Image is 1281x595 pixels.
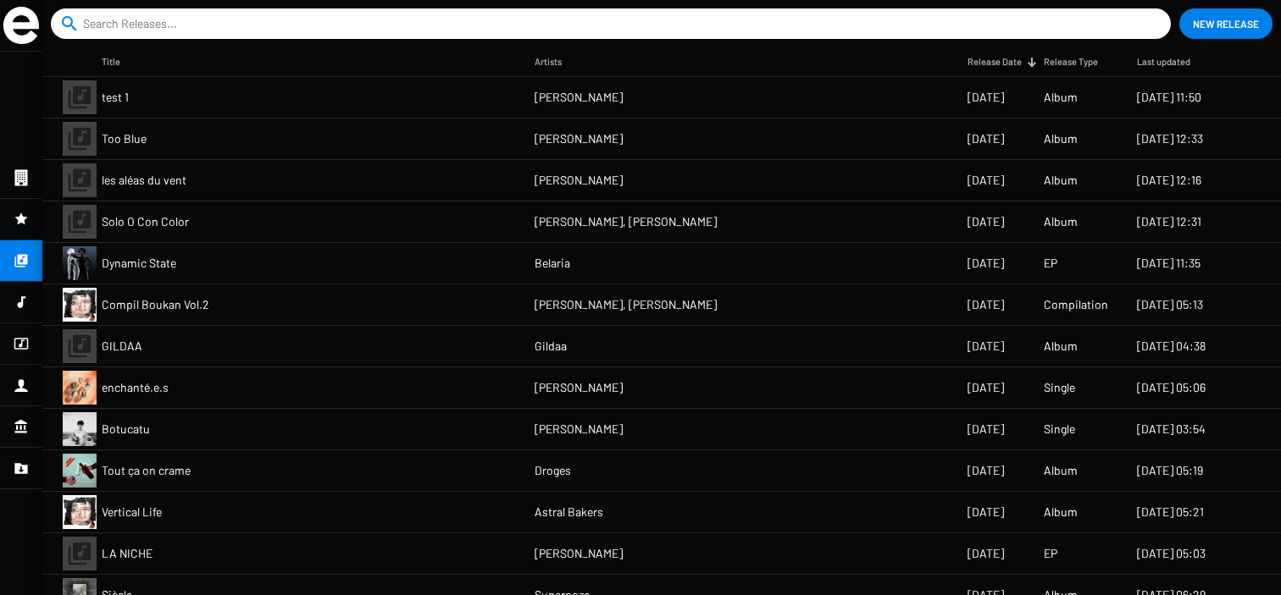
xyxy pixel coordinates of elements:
[1044,504,1078,521] span: Album
[968,53,1037,70] div: Release Date
[1044,255,1057,272] span: EP
[63,246,97,280] img: dynamic-state_artwork.png
[1137,213,1201,230] span: [DATE] 12:31
[535,130,623,147] span: [PERSON_NAME]
[1044,338,1078,355] span: Album
[102,53,136,70] div: Title
[1137,504,1204,521] span: [DATE] 05:21
[968,462,1004,479] span: [DATE]
[968,504,1004,521] span: [DATE]
[102,89,129,106] span: test 1
[968,545,1004,562] span: [DATE]
[1137,53,1206,70] div: Last updated
[968,213,1004,230] span: [DATE]
[968,338,1004,355] span: [DATE]
[968,53,1022,70] div: Release Date
[1137,296,1203,313] span: [DATE] 05:13
[968,89,1004,106] span: [DATE]
[102,172,186,189] span: les aléas du vent
[968,421,1004,438] span: [DATE]
[1044,296,1108,313] span: Compilation
[83,8,1145,39] input: Search Releases...
[1137,255,1201,272] span: [DATE] 11:35
[535,89,623,106] span: [PERSON_NAME]
[535,53,577,70] div: Artists
[1137,89,1201,106] span: [DATE] 11:50
[1044,53,1098,70] div: Release Type
[535,213,717,230] span: [PERSON_NAME], [PERSON_NAME]
[63,495,97,529] img: 20250519_ab_vl_cover.jpg
[535,296,717,313] span: [PERSON_NAME], [PERSON_NAME]
[535,504,603,521] span: Astral Bakers
[535,172,623,189] span: [PERSON_NAME]
[535,379,623,396] span: [PERSON_NAME]
[102,255,176,272] span: Dynamic State
[1137,462,1203,479] span: [DATE] 05:19
[535,53,562,70] div: Artists
[1044,379,1075,396] span: Single
[968,379,1004,396] span: [DATE]
[1137,421,1206,438] span: [DATE] 03:54
[102,379,169,396] span: enchanté.e.s
[1137,130,1203,147] span: [DATE] 12:33
[63,371,97,405] img: enchante-e-s_artwork.jpeg
[1137,53,1190,70] div: Last updated
[1137,379,1206,396] span: [DATE] 05:06
[1179,8,1273,39] button: New Release
[1044,53,1113,70] div: Release Type
[3,7,39,44] img: grand-sigle.svg
[968,172,1004,189] span: [DATE]
[1044,172,1078,189] span: Album
[1044,545,1057,562] span: EP
[968,130,1004,147] span: [DATE]
[102,213,189,230] span: Solo O Con Color
[1044,89,1078,106] span: Album
[1193,8,1259,39] span: New Release
[535,421,623,438] span: [PERSON_NAME]
[102,462,191,479] span: Tout ça on crame
[535,255,570,272] span: Belaria
[1137,172,1201,189] span: [DATE] 12:16
[1044,421,1075,438] span: Single
[535,462,571,479] span: Droges
[63,412,97,446] img: botucatu-final-artwork-full-quality_0.jpg
[968,255,1004,272] span: [DATE]
[535,338,567,355] span: Gildaa
[102,421,150,438] span: Botucatu
[1044,130,1078,147] span: Album
[102,504,162,521] span: Vertical Life
[102,338,142,355] span: GILDAA
[1044,213,1078,230] span: Album
[102,296,209,313] span: Compil Boukan Vol.2
[102,545,152,562] span: LA NICHE
[1044,462,1078,479] span: Album
[535,545,623,562] span: [PERSON_NAME]
[1137,338,1206,355] span: [DATE] 04:38
[63,454,97,488] img: tout-ca-on-crame.png
[59,14,80,34] mat-icon: search
[1137,545,1206,562] span: [DATE] 05:03
[63,288,97,322] img: 20250519_ab_vl_cover.jpg
[102,53,120,70] div: Title
[102,130,147,147] span: Too Blue
[968,296,1004,313] span: [DATE]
